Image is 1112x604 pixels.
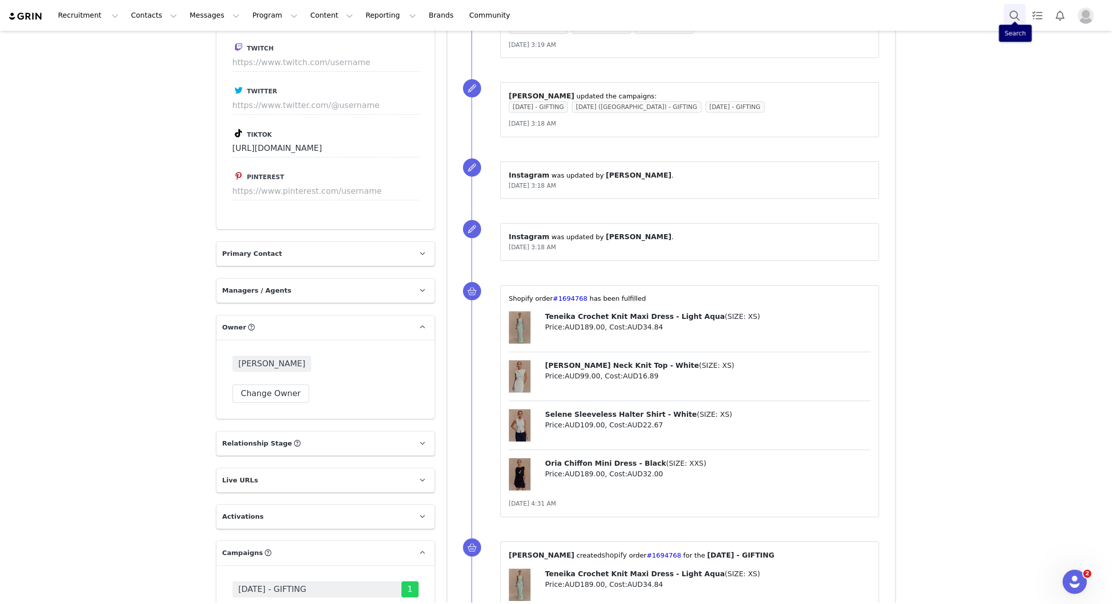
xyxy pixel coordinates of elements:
[509,120,556,127] span: [DATE] 3:18 AM
[627,323,663,331] span: AUD34.84
[247,45,274,52] span: Twitch
[706,101,765,113] span: [DATE] - GIFTING
[222,548,263,558] span: Campaigns
[222,475,258,485] span: Live URLs
[509,41,556,48] span: [DATE] 3:19 AM
[247,88,277,95] span: Twitter
[1083,570,1091,578] span: 2
[232,385,310,403] button: Change Owner
[247,131,272,138] span: Tiktok
[728,570,757,578] span: SIZE: XS
[509,182,556,189] span: [DATE] 3:18 AM
[623,372,659,380] span: AUD16.89
[545,409,871,420] p: ( )
[1004,4,1026,27] button: Search
[545,420,871,430] p: Price: , Cost:
[606,233,671,241] span: [PERSON_NAME]
[232,139,419,157] input: https://www.tiktok.com/@username
[8,8,414,19] body: Rich Text Area. Press ALT-0 for help.
[304,4,359,27] button: Content
[247,174,284,181] span: Pinterest
[222,322,247,333] span: Owner
[423,4,462,27] a: Brands
[222,249,282,259] span: Primary Contact
[1072,8,1104,24] button: Profile
[545,312,725,320] span: Teneika Crochet Knit Maxi Dress - Light Aqua
[232,182,419,200] input: https://www.pinterest.com/username
[545,579,871,590] p: Price: , Cost:
[509,551,574,559] span: [PERSON_NAME]
[545,570,725,578] span: Teneika Crochet Knit Maxi Dress - Light Aqua
[509,171,550,179] span: Instagram
[1049,4,1071,27] button: Notifications
[553,295,588,302] a: #1694768
[509,244,556,251] span: [DATE] 3:18 AM
[565,470,605,478] span: AUD189.00
[545,360,871,371] p: ( )
[602,551,627,559] span: shopify
[232,356,312,372] span: [PERSON_NAME]
[647,552,681,559] a: #1694768
[184,4,246,27] button: Messages
[669,459,704,467] span: SIZE: XXS
[545,361,699,369] span: [PERSON_NAME] Neck Knit Top - White
[565,323,605,331] span: AUD189.00
[627,470,663,478] span: AUD32.00
[246,4,304,27] button: Program
[1026,4,1048,27] a: Tasks
[545,459,666,467] span: Oria Chiffon Mini Dress - Black
[545,458,871,469] p: ( )
[545,371,871,381] p: Price: , Cost:
[545,322,871,333] p: Price: , Cost:
[509,500,556,507] span: [DATE] 4:31 AM
[707,551,774,559] span: [DATE] - GIFTING
[509,170,871,181] p: ⁨ ⁩ was updated by ⁨ ⁩.
[565,421,605,429] span: AUD109.00
[606,171,671,179] span: [PERSON_NAME]
[360,4,422,27] button: Reporting
[572,101,701,113] span: [DATE] ([GEOGRAPHIC_DATA]) - GIFTING
[222,286,291,296] span: Managers / Agents
[627,421,663,429] span: AUD22.67
[509,232,871,242] p: ⁨ ⁩ was updated by ⁨ ⁩.
[125,4,183,27] button: Contacts
[509,101,568,113] span: [DATE] - GIFTING
[509,550,871,561] p: ⁨ ⁩ created⁨ ⁩⁨⁩ order⁨ ⁩ for the ⁨ ⁩
[699,410,729,418] span: SIZE: XS
[509,92,574,100] span: [PERSON_NAME]
[565,580,605,588] span: AUD189.00
[222,438,292,449] span: Relationship Stage
[222,512,264,522] span: Activations
[463,4,521,27] a: Community
[509,233,550,241] span: Instagram
[728,312,757,320] span: SIZE: XS
[1078,8,1094,24] img: placeholder-profile.jpg
[701,361,731,369] span: SIZE: XS
[8,12,43,21] img: grin logo
[545,311,871,322] p: ( )
[565,372,601,380] span: AUD99.00
[509,91,871,101] p: ⁨ ⁩ updated the campaigns:
[545,569,871,579] p: ( )
[239,583,307,595] span: [DATE] - GIFTING
[627,580,663,588] span: AUD34.84
[509,295,646,302] span: ⁨Shopify⁩ order⁨ ⁩ has been fulfilled
[401,581,419,597] span: 1
[1063,570,1087,594] iframe: Intercom live chat
[545,410,697,418] span: Selene Sleeveless Halter Shirt - White
[52,4,125,27] button: Recruitment
[232,53,419,72] input: https://www.twitch.com/username
[545,469,871,479] p: Price: , Cost:
[232,96,419,115] input: https://www.twitter.com/@username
